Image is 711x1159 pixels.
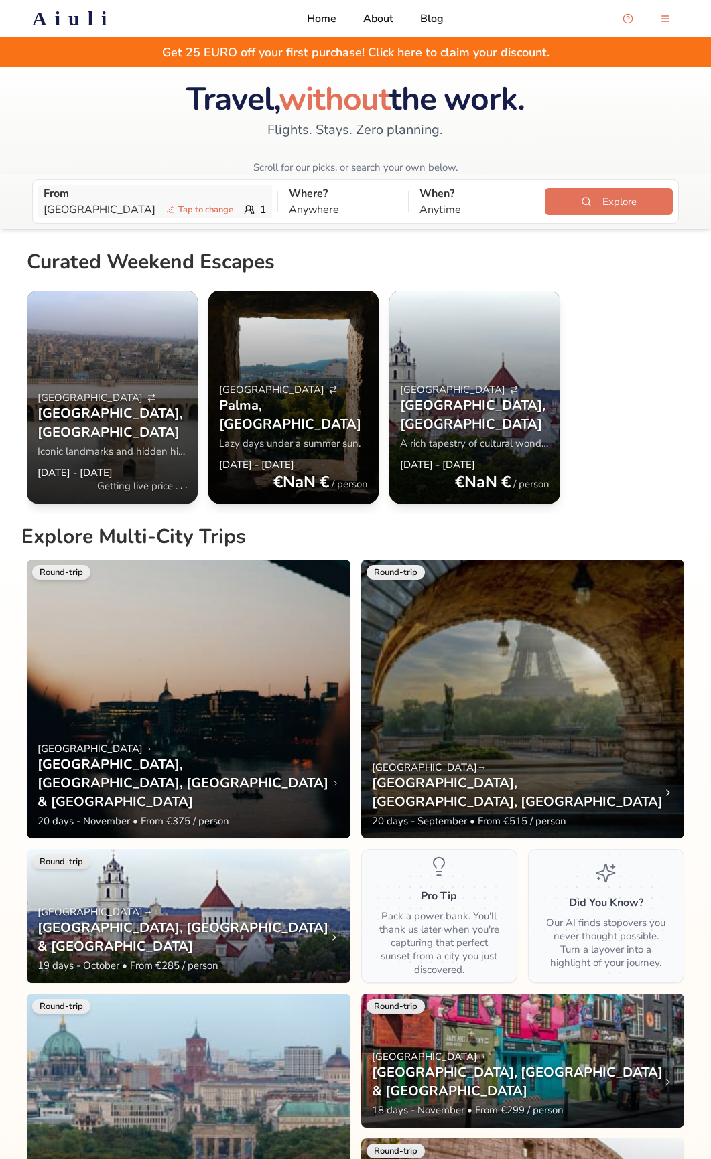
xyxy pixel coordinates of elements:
a: View of dublin_ieRound-trip[GEOGRAPHIC_DATA]→[GEOGRAPHIC_DATA], [GEOGRAPHIC_DATA] & [GEOGRAPHIC_D... [361,994,685,1128]
span: [GEOGRAPHIC_DATA] [38,391,143,404]
p: / person [332,477,368,491]
p: A rich tapestry of cultural wonders. [400,437,550,450]
span: . [180,479,182,493]
a: Blog [420,11,444,27]
button: Open support chat [615,5,641,32]
a: [GEOGRAPHIC_DATA][GEOGRAPHIC_DATA], [GEOGRAPHIC_DATA]Iconic landmarks and hidden histories.[DATE]... [27,291,198,504]
p: [GEOGRAPHIC_DATA] → [38,742,340,755]
span: Getting live price [97,479,173,493]
p: Anytime [419,202,528,218]
span: 20 days - September • From €515 / person [372,814,566,828]
h2: Explore Multi-City Trips [21,525,690,554]
p: Our AI finds stopovers you never thought possible. Turn a layover into a highlight of your journey. [545,916,667,970]
h3: [GEOGRAPHIC_DATA], [GEOGRAPHIC_DATA] & [GEOGRAPHIC_DATA] [38,919,329,956]
p: [GEOGRAPHIC_DATA] [44,202,239,218]
p: [DATE] - [DATE] [38,466,113,479]
span: [GEOGRAPHIC_DATA] [400,383,505,396]
span: [GEOGRAPHIC_DATA] [219,383,324,396]
a: View of paris_frRound-trip[GEOGRAPHIC_DATA]→[GEOGRAPHIC_DATA], [GEOGRAPHIC_DATA], [GEOGRAPHIC_DAT... [361,560,685,838]
p: € NaN € [273,471,329,493]
h3: Did You Know? [569,895,643,911]
p: Anywhere [289,202,397,218]
p: [DATE] - [DATE] [400,458,475,471]
h3: [GEOGRAPHIC_DATA], [GEOGRAPHIC_DATA], [GEOGRAPHIC_DATA] & [GEOGRAPHIC_DATA] [38,755,332,812]
p: € NaN € [455,471,511,493]
p: / person [513,477,550,491]
span: Travel, the work. [186,77,525,121]
a: [GEOGRAPHIC_DATA][GEOGRAPHIC_DATA], [GEOGRAPHIC_DATA]A rich tapestry of cultural wonders.[DATE] -... [389,291,560,504]
button: Explore [545,188,673,215]
p: From [44,185,267,202]
p: [DATE] - [DATE] [219,458,294,471]
p: Lazy days under a summer sun. [219,437,369,450]
h3: [GEOGRAPHIC_DATA], [GEOGRAPHIC_DATA], [GEOGRAPHIC_DATA] [372,774,663,812]
span: without [279,77,389,121]
span: Flights. Stays. Zero planning. [267,121,443,139]
h2: Aiuli [32,7,115,31]
a: Home [307,11,336,27]
span: 18 days - November • From €299 / person [372,1103,564,1117]
div: 1 [44,202,267,218]
a: View of london_gbRound-trip[GEOGRAPHIC_DATA]→[GEOGRAPHIC_DATA], [GEOGRAPHIC_DATA], [GEOGRAPHIC_DA... [27,560,350,838]
p: [GEOGRAPHIC_DATA] → [372,1050,674,1063]
h3: Palma , [GEOGRAPHIC_DATA] [219,396,369,434]
p: Iconic landmarks and hidden histories. [38,445,187,458]
h3: [GEOGRAPHIC_DATA] , [GEOGRAPHIC_DATA] [38,404,187,442]
a: About [363,11,393,27]
p: Where? [289,185,397,202]
span: Scroll for our picks, or search your own below. [253,161,458,174]
span: Tap to change [161,203,239,216]
span: 19 days - October • From €285 / person [38,959,218,972]
h3: Pro Tip [421,888,457,904]
p: Pack a power bank. You'll thank us later when you're capturing that perfect sunset from a city yo... [378,909,501,976]
a: [GEOGRAPHIC_DATA]Palma, [GEOGRAPHIC_DATA]Lazy days under a summer sun.[DATE] - [DATE]€NaN €/ person [208,291,379,504]
p: When? [419,185,528,202]
p: [GEOGRAPHIC_DATA] → [372,761,674,774]
h3: [GEOGRAPHIC_DATA] , [GEOGRAPHIC_DATA] [400,396,550,434]
button: menu-button [652,5,679,32]
p: [GEOGRAPHIC_DATA] → [38,905,340,919]
h3: [GEOGRAPHIC_DATA], [GEOGRAPHIC_DATA] & [GEOGRAPHIC_DATA] [372,1063,663,1101]
span: . [176,479,178,493]
span: 20 days - November • From €375 / person [38,814,229,828]
a: View of vilnius_ltRound-trip[GEOGRAPHIC_DATA]→[GEOGRAPHIC_DATA], [GEOGRAPHIC_DATA] & [GEOGRAPHIC_... [27,849,350,983]
h2: Curated Weekend Escapes [27,250,275,280]
a: Aiuli [11,7,136,31]
span: . [185,479,187,492]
